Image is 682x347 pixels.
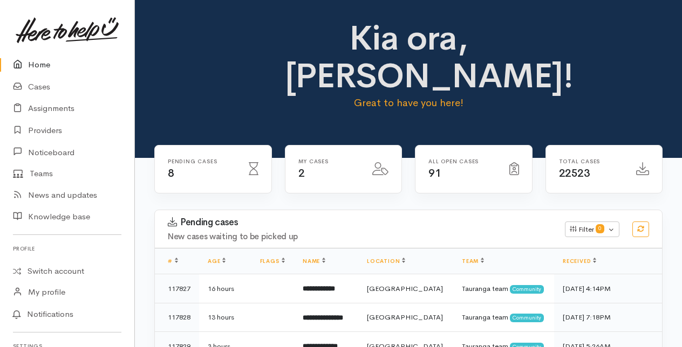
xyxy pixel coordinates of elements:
[303,258,325,265] a: Name
[453,274,554,303] td: Tauranga team
[13,241,121,256] h6: Profile
[559,158,624,164] h6: Total cases
[168,232,552,241] h4: New cases waiting to be picked up
[298,166,305,180] span: 2
[168,258,178,265] a: #
[554,303,662,332] td: [DATE] 7:18PM
[596,224,604,233] span: 0
[367,258,405,265] a: Location
[510,314,544,322] span: Community
[298,158,360,164] h6: My cases
[428,158,496,164] h6: All Open cases
[260,258,285,265] a: Flags
[554,274,662,303] td: [DATE] 4:14PM
[428,166,441,180] span: 91
[559,166,590,180] span: 22523
[367,313,443,322] span: [GEOGRAPHIC_DATA]
[563,258,596,265] a: Received
[208,258,226,265] a: Age
[199,274,251,303] td: 16 hours
[367,284,443,293] span: [GEOGRAPHIC_DATA]
[285,19,533,95] h1: Kia ora, [PERSON_NAME]!
[155,274,199,303] td: 117827
[462,258,484,265] a: Team
[199,303,251,332] td: 13 hours
[155,303,199,332] td: 117828
[565,221,619,238] button: Filter0
[168,217,552,228] h3: Pending cases
[168,158,236,164] h6: Pending cases
[285,95,533,110] p: Great to have you here!
[168,166,174,180] span: 8
[510,285,544,294] span: Community
[453,303,554,332] td: Tauranga team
